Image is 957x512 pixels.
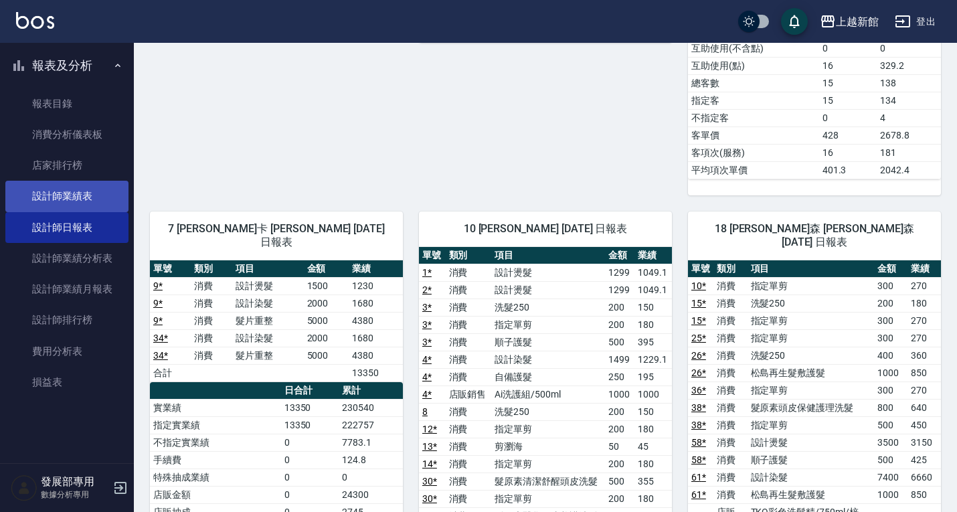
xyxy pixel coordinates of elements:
th: 金額 [605,247,634,264]
td: 230540 [339,399,403,416]
td: 消費 [191,329,232,347]
td: 0 [281,468,339,486]
td: 134 [877,92,941,109]
a: 報表目錄 [5,88,128,119]
td: 270 [907,312,941,329]
td: 消費 [713,312,748,329]
td: 150 [634,403,672,420]
td: 200 [605,420,634,438]
td: 指定單剪 [748,416,875,434]
td: 180 [634,420,672,438]
th: 單號 [150,260,191,278]
td: 店販金額 [150,486,281,503]
td: 消費 [713,329,748,347]
td: 消費 [446,333,492,351]
td: 指定單剪 [491,420,605,438]
td: 401.3 [819,161,877,179]
td: 設計燙髮 [232,277,304,294]
td: 6660 [907,468,941,486]
a: 設計師業績月報表 [5,274,128,305]
td: 指定單剪 [748,329,875,347]
td: 800 [874,399,907,416]
td: 店販銷售 [446,386,492,403]
td: 消費 [446,438,492,455]
a: 設計師排行榜 [5,305,128,335]
td: 指定單剪 [748,277,875,294]
td: 4380 [349,347,403,364]
td: 合計 [150,364,191,381]
td: 手續費 [150,451,281,468]
td: 消費 [713,277,748,294]
td: 不指定實業績 [150,434,281,451]
td: 300 [874,312,907,329]
img: Logo [16,12,54,29]
td: 16 [819,57,877,74]
td: 13350 [281,416,339,434]
td: 425 [907,451,941,468]
button: save [781,8,808,35]
th: 項目 [491,247,605,264]
td: 4380 [349,312,403,329]
td: 2000 [304,329,349,347]
td: 消費 [446,473,492,490]
td: 髮原素頭皮保健護理洗髮 [748,399,875,416]
td: 200 [605,403,634,420]
td: 設計染髮 [232,329,304,347]
td: 300 [874,277,907,294]
td: 消費 [191,347,232,364]
td: 互助使用(點) [688,57,819,74]
a: 費用分析表 [5,336,128,367]
td: 指定單剪 [491,316,605,333]
td: 400 [874,347,907,364]
td: 428 [819,126,877,144]
td: 指定單剪 [491,490,605,507]
td: 0 [281,451,339,468]
td: 200 [605,298,634,316]
a: 設計師日報表 [5,212,128,243]
td: 消費 [713,416,748,434]
th: 單號 [688,260,713,278]
span: 7 [PERSON_NAME]卡 [PERSON_NAME] [DATE] 日報表 [166,222,387,249]
a: 損益表 [5,367,128,398]
td: 消費 [713,468,748,486]
td: 0 [877,39,941,57]
td: 2000 [304,294,349,312]
td: 實業績 [150,399,281,416]
td: 124.8 [339,451,403,468]
th: 項目 [232,260,304,278]
td: 500 [605,473,634,490]
td: 24300 [339,486,403,503]
td: 300 [874,329,907,347]
td: 髮原素清潔舒醒頭皮洗髮 [491,473,605,490]
td: 15 [819,74,877,92]
td: 消費 [446,264,492,281]
td: 指定實業績 [150,416,281,434]
td: 300 [874,381,907,399]
td: 200 [605,490,634,507]
p: 數據分析專用 [41,489,109,501]
td: 1680 [349,329,403,347]
td: 1230 [349,277,403,294]
td: 45 [634,438,672,455]
span: 10 [PERSON_NAME] [DATE] 日報表 [435,222,656,236]
td: 自備護髮 [491,368,605,386]
td: 200 [605,455,634,473]
th: 金額 [304,260,349,278]
td: 洗髮250 [748,347,875,364]
td: 消費 [713,451,748,468]
td: 順子護髮 [491,333,605,351]
td: 消費 [191,294,232,312]
td: 360 [907,347,941,364]
th: 金額 [874,260,907,278]
td: 消費 [713,381,748,399]
a: 設計師業績分析表 [5,243,128,274]
td: 13350 [349,364,403,381]
td: 設計燙髮 [491,281,605,298]
td: 250 [605,368,634,386]
td: 1500 [304,277,349,294]
a: 8 [422,406,428,417]
td: 150 [634,298,672,316]
td: 客項次(服務) [688,144,819,161]
td: 850 [907,486,941,503]
td: 355 [634,473,672,490]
